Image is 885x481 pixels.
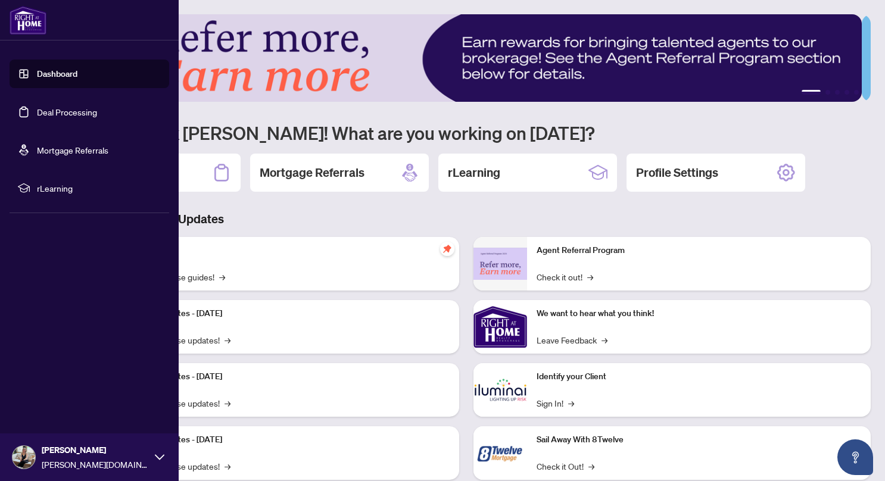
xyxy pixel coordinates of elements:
img: Identify your Client [473,363,527,417]
span: → [225,396,230,410]
a: Dashboard [37,68,77,79]
span: → [225,333,230,346]
h1: Welcome back [PERSON_NAME]! What are you working on [DATE]? [62,121,871,144]
a: Check it Out!→ [537,460,594,473]
img: Agent Referral Program [473,248,527,280]
img: We want to hear what you think! [473,300,527,354]
h2: Mortgage Referrals [260,164,364,181]
p: We want to hear what you think! [537,307,861,320]
h2: rLearning [448,164,500,181]
p: Sail Away With 8Twelve [537,433,861,446]
span: → [225,460,230,473]
a: Mortgage Referrals [37,145,108,155]
p: Self-Help [125,244,450,257]
span: → [588,460,594,473]
p: Platform Updates - [DATE] [125,307,450,320]
button: 4 [845,90,849,95]
button: 3 [835,90,840,95]
h3: Brokerage & Industry Updates [62,211,871,227]
span: rLearning [37,182,161,195]
p: Agent Referral Program [537,244,861,257]
span: [PERSON_NAME][DOMAIN_NAME][EMAIL_ADDRESS][DOMAIN_NAME] [42,458,149,471]
a: Leave Feedback→ [537,333,607,346]
button: 1 [802,90,821,95]
span: → [568,396,574,410]
p: Platform Updates - [DATE] [125,370,450,383]
span: → [602,333,607,346]
p: Platform Updates - [DATE] [125,433,450,446]
span: pushpin [440,242,454,256]
button: Open asap [837,439,873,475]
span: → [587,270,593,283]
span: [PERSON_NAME] [42,443,149,457]
h2: Profile Settings [636,164,718,181]
img: Profile Icon [13,446,35,468]
img: logo [10,6,46,35]
p: Identify your Client [537,370,861,383]
img: Slide 0 [62,14,862,102]
button: 5 [854,90,859,95]
a: Deal Processing [37,107,97,117]
a: Sign In!→ [537,396,574,410]
button: 2 [825,90,830,95]
img: Sail Away With 8Twelve [473,426,527,480]
span: → [219,270,225,283]
a: Check it out!→ [537,270,593,283]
